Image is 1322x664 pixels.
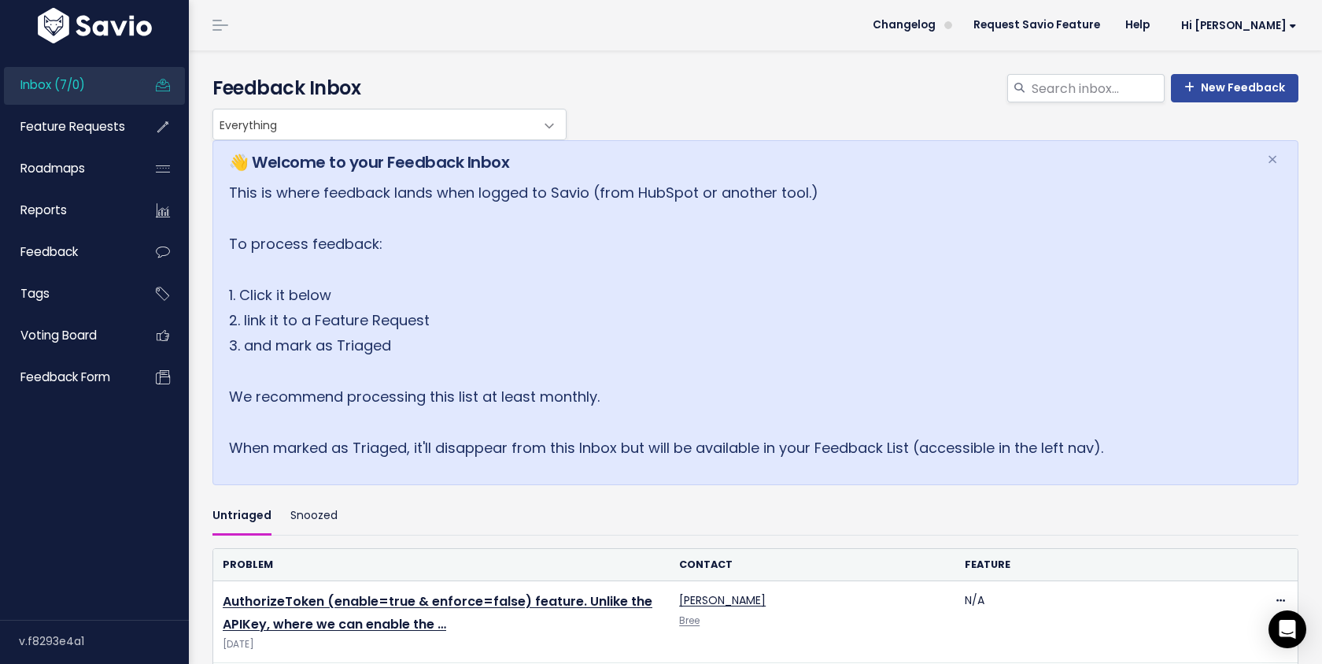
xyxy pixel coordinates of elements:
th: Contact [670,549,955,581]
a: Inbox (7/0) [4,67,131,103]
span: Changelog [873,20,936,31]
a: Request Savio Feature [961,13,1113,37]
a: [PERSON_NAME] [679,592,766,608]
span: Feature Requests [20,118,125,135]
h4: Feedback Inbox [212,74,1298,102]
th: Problem [213,549,670,581]
a: Bree [679,614,700,627]
span: × [1267,147,1278,172]
span: Feedback form [20,369,110,385]
span: Tags [20,285,50,302]
a: Feedback [4,234,131,270]
span: Roadmaps [20,160,85,176]
a: New Feedback [1171,74,1298,102]
span: Voting Board [20,327,97,343]
a: Hi [PERSON_NAME] [1162,13,1309,38]
span: [DATE] [223,636,660,653]
img: logo-white.9d6f32f41409.svg [34,8,156,43]
td: N/A [955,581,1241,663]
div: Open Intercom Messenger [1268,610,1306,648]
span: Everything [212,109,567,140]
a: Voting Board [4,317,131,354]
a: Roadmaps [4,150,131,187]
p: This is where feedback lands when logged to Savio (from HubSpot or another tool.) To process feed... [229,180,1247,461]
span: Hi [PERSON_NAME] [1181,20,1297,32]
h5: 👋 Welcome to your Feedback Inbox [229,150,1247,174]
span: Inbox (7/0) [20,76,85,93]
a: Tags [4,276,131,312]
a: Feedback form [4,359,131,395]
span: Reports [20,202,67,218]
div: v.f8293e4a1 [19,621,189,662]
a: Help [1113,13,1162,37]
span: Everything [213,109,534,139]
span: Feedback [20,243,78,260]
a: Untriaged [212,498,271,535]
input: Search inbox... [1030,74,1165,102]
a: Feature Requests [4,109,131,145]
th: Feature [955,549,1241,581]
a: AuthorizeToken (enable=true & enforce=false) feature. Unlike the APIKey, where we can enable the … [223,592,652,633]
a: Reports [4,192,131,228]
a: Snoozed [290,498,338,535]
ul: Filter feature requests [212,498,1298,535]
button: Close [1251,141,1294,179]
